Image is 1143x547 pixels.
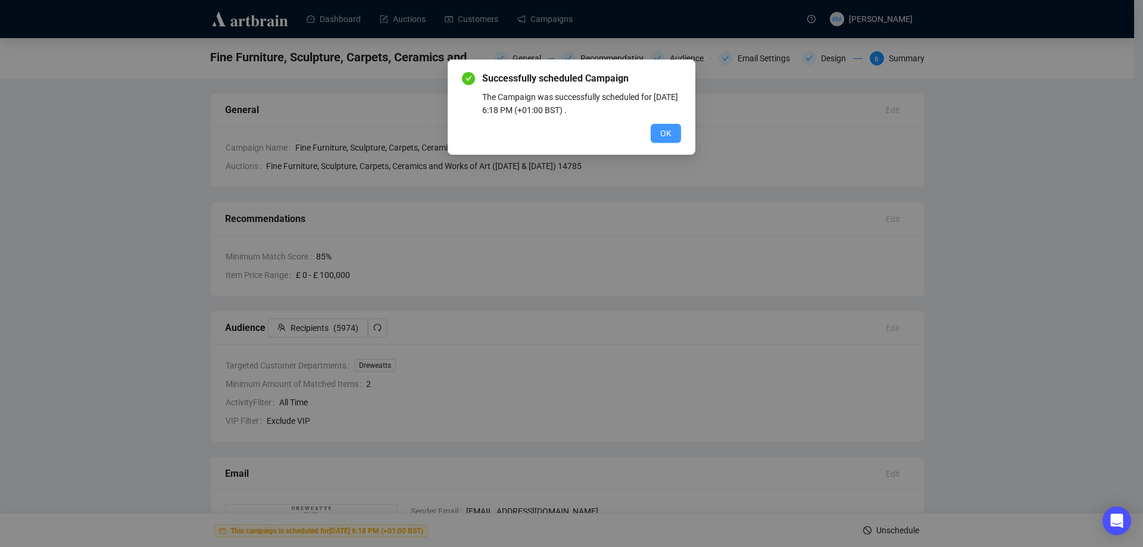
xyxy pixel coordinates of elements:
[660,127,672,140] span: OK
[1103,507,1131,535] div: Open Intercom Messenger
[482,90,681,117] div: The Campaign was successfully scheduled for [DATE] 6:18 PM (+01:00 BST) .
[462,72,475,85] span: check-circle
[482,71,681,86] span: Successfully scheduled Campaign
[651,124,681,143] button: OK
